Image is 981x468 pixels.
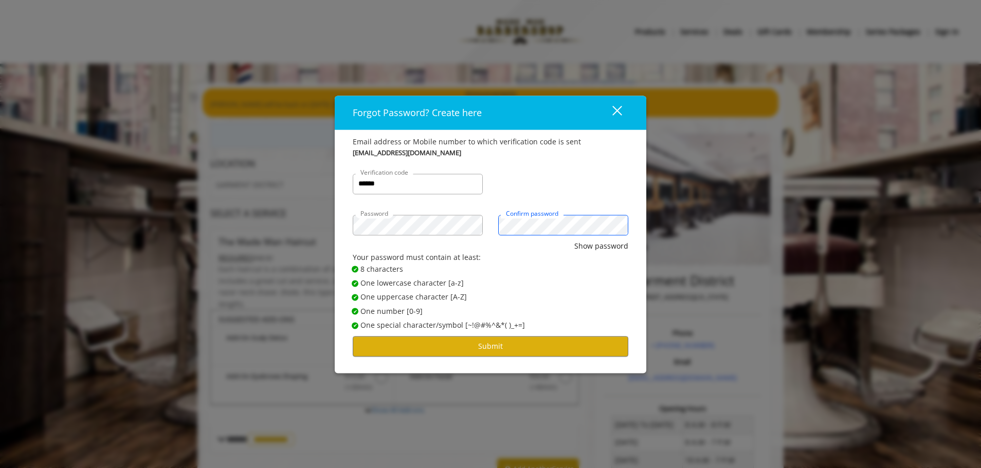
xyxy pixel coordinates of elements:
[360,306,423,317] span: One number [0-9]
[353,174,483,194] input: Verification code
[498,215,628,235] input: Confirm password
[353,279,357,287] span: ✔
[353,215,483,235] input: Password
[360,292,467,303] span: One uppercase character [A-Z]
[353,322,357,330] span: ✔
[353,136,628,147] div: Email address or Mobile number to which verification code is sent
[593,102,628,123] button: close dialog
[360,264,403,275] span: 8 characters
[360,277,464,289] span: One lowercase character [a-z]
[353,265,357,273] span: ✔
[353,147,461,158] b: [EMAIL_ADDRESS][DOMAIN_NAME]
[353,336,628,357] button: Submit
[355,209,393,218] label: Password
[574,240,628,252] button: Show password
[355,167,413,177] label: Verification code
[360,320,525,331] span: One special character/symbol [~!@#%^&*( )_+=]
[501,209,564,218] label: Confirm password
[353,106,482,119] span: Forgot Password? Create here
[353,307,357,315] span: ✔
[353,293,357,302] span: ✔
[353,252,628,264] div: Your password must contain at least:
[601,105,621,120] div: close dialog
